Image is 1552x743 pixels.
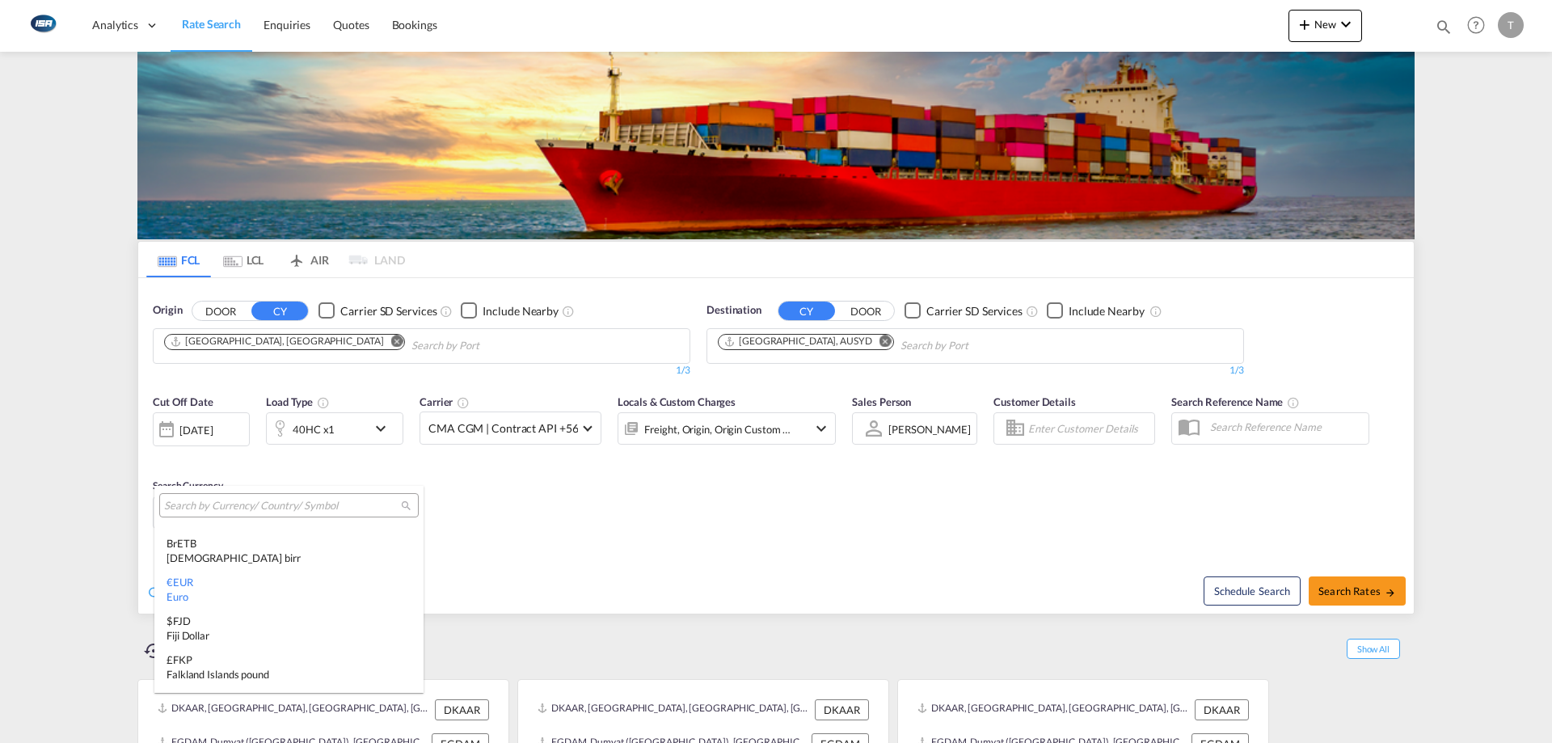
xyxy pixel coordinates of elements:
div: FOK [167,691,411,720]
div: FJD [167,614,411,643]
div: ETB [167,536,411,565]
div: FKP [167,652,411,682]
input: Search by Currency/ Country/ Symbol [164,499,401,513]
md-icon: icon-magnify [400,500,412,512]
div: Euro [167,589,411,604]
span: $ [167,614,173,627]
span: kr [167,692,176,705]
div: [DEMOGRAPHIC_DATA] birr [167,551,411,565]
div: Fiji Dollar [167,628,411,643]
span: Br [167,537,177,550]
span: £ [167,653,173,666]
span: € [167,576,173,589]
div: Falkland Islands pound [167,667,411,682]
div: EUR [167,575,411,604]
